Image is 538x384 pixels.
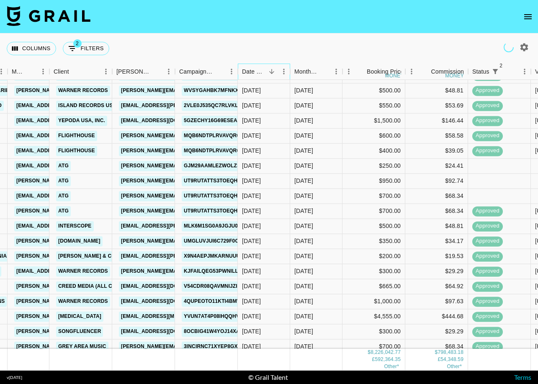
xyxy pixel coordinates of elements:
[342,128,405,143] div: $600.00
[119,85,299,96] a: [PERSON_NAME][EMAIL_ADDRESS][PERSON_NAME][DOMAIN_NAME]
[242,102,261,110] div: 5/30/2025
[56,236,103,246] a: [DOMAIN_NAME]
[294,147,313,155] div: May '25
[242,192,261,200] div: 5/30/2025
[8,64,49,80] div: Manager
[472,117,503,125] span: approved
[372,356,375,363] div: £
[182,326,252,337] a: 8oCbIg41W4YOj14XAA5l
[14,326,237,337] a: [PERSON_NAME][EMAIL_ADDRESS][PERSON_NAME][PERSON_NAME][DOMAIN_NAME]
[242,343,261,351] div: 5/30/2025
[405,128,468,143] div: $58.58
[14,206,151,216] a: [PERSON_NAME][EMAIL_ADDRESS][DOMAIN_NAME]
[119,115,213,126] a: [EMAIL_ADDRESS][DOMAIN_NAME]
[294,72,313,80] div: May '25
[56,146,97,156] a: Flighthouse
[63,42,109,55] button: Show filters
[367,64,404,80] div: Booking Price
[468,64,531,80] div: Status
[318,66,330,77] button: Sort
[14,251,194,261] a: [PERSON_NAME][EMAIL_ADDRESS][PERSON_NAME][DOMAIN_NAME]
[14,341,151,352] a: [PERSON_NAME][EMAIL_ADDRESS][DOMAIN_NAME]
[342,83,405,98] div: $500.00
[56,341,108,352] a: Grey area music
[242,207,261,215] div: 5/30/2025
[405,98,468,113] div: $53.69
[242,147,261,155] div: 5/30/2025
[342,264,405,279] div: $300.00
[438,349,463,356] div: 798,483.18
[405,249,468,264] div: $19.53
[242,252,261,261] div: 5/30/2025
[49,64,112,80] div: Client
[472,72,503,80] span: approved
[7,6,90,26] img: Grail Talent
[489,66,501,77] div: 2 active filters
[385,73,404,78] div: money
[14,115,108,126] a: [EMAIL_ADDRESS][DOMAIN_NAME]
[294,64,318,80] div: Month Due
[342,339,405,354] div: $700.00
[182,70,256,81] a: kickMcwPQvdh57OK8u2B
[14,85,151,96] a: [PERSON_NAME][EMAIL_ADDRESS][DOMAIN_NAME]
[214,66,225,77] button: Sort
[518,65,531,78] button: Menu
[405,65,418,78] button: Menu
[294,162,313,170] div: May '25
[294,207,313,215] div: May '25
[438,356,440,363] div: £
[472,207,503,215] span: approved
[116,64,151,80] div: [PERSON_NAME]
[119,206,255,216] a: [PERSON_NAME][EMAIL_ADDRESS][DOMAIN_NAME]
[56,281,143,292] a: Creed Media (All Campaigns)
[14,191,108,201] a: [EMAIL_ADDRESS][DOMAIN_NAME]
[14,146,108,156] a: [EMAIL_ADDRESS][DOMAIN_NAME]
[119,176,255,186] a: [PERSON_NAME][EMAIL_ADDRESS][DOMAIN_NAME]
[294,312,313,321] div: May '25
[119,146,255,156] a: [PERSON_NAME][EMAIL_ADDRESS][DOMAIN_NAME]
[472,298,503,306] span: approved
[405,234,468,249] div: $34.17
[472,313,503,321] span: approved
[56,221,94,231] a: Interscope
[56,176,71,186] a: ATG
[294,343,313,351] div: May '25
[182,85,257,96] a: wvsYGAHbK7MFNkxNLFaJ
[248,373,288,381] div: © Grail Talent
[472,238,503,246] span: approved
[294,297,313,306] div: May '25
[242,72,261,80] div: 5/30/2025
[294,282,313,291] div: May '25
[405,294,468,309] div: $97.63
[14,100,108,111] a: [EMAIL_ADDRESS][DOMAIN_NAME]
[100,65,112,78] button: Menu
[242,328,261,336] div: 5/30/2025
[472,328,503,336] span: approved
[502,40,516,54] span: Refreshing campaigns...
[56,70,110,81] a: Warner Records
[182,236,251,246] a: umgLuvJui6c729f0OfvR
[112,64,175,80] div: Booker
[242,132,261,140] div: 5/30/2025
[162,65,175,78] button: Menu
[294,102,313,110] div: May '25
[497,61,505,70] span: 2
[472,132,503,140] span: approved
[355,66,367,77] button: Sort
[182,176,253,186] a: UT9RUTATtS3ToEqH3jnq
[431,64,464,80] div: Commission
[56,191,71,201] a: ATG
[294,222,313,230] div: May '25
[12,64,25,80] div: Manager
[14,236,151,246] a: [PERSON_NAME][EMAIL_ADDRESS][DOMAIN_NAME]
[405,264,468,279] div: $29.29
[342,324,405,339] div: $300.00
[242,267,261,276] div: 5/30/2025
[119,70,213,81] a: [EMAIL_ADDRESS][DOMAIN_NAME]
[119,341,255,352] a: [PERSON_NAME][EMAIL_ADDRESS][DOMAIN_NAME]
[56,100,115,111] a: Island Records US
[119,191,255,201] a: [PERSON_NAME][EMAIL_ADDRESS][DOMAIN_NAME]
[342,234,405,249] div: $350.00
[342,174,405,189] div: $950.00
[242,162,261,170] div: 5/30/2025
